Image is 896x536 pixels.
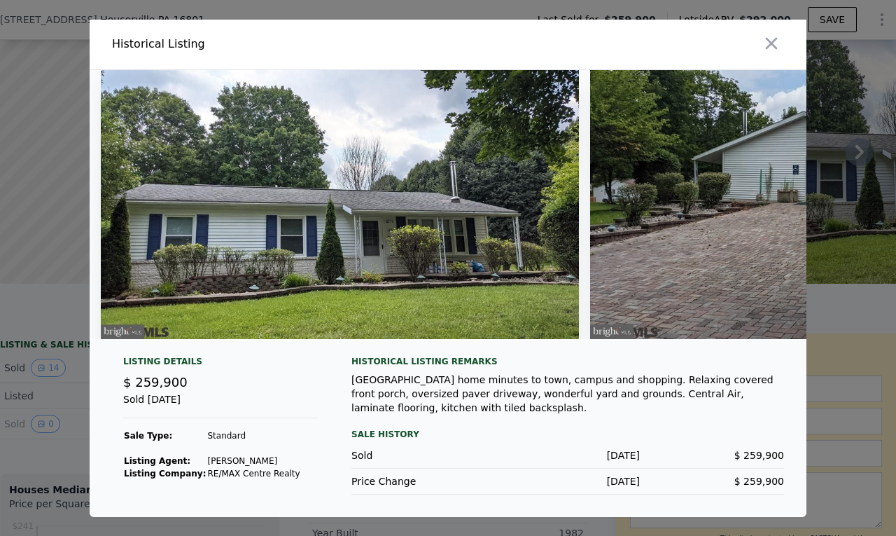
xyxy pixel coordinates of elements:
[123,356,318,373] div: Listing Details
[351,426,784,443] div: Sale History
[351,448,496,462] div: Sold
[124,431,172,441] strong: Sale Type:
[124,469,206,479] strong: Listing Company:
[734,476,784,487] span: $ 259,900
[206,467,300,480] td: RE/MAX Centre Realty
[124,456,190,466] strong: Listing Agent:
[496,474,640,488] div: [DATE]
[351,474,496,488] div: Price Change
[351,373,784,415] div: [GEOGRAPHIC_DATA] home minutes to town, campus and shopping. Relaxing covered front porch, oversi...
[351,356,784,367] div: Historical Listing remarks
[206,455,300,467] td: [PERSON_NAME]
[734,450,784,461] span: $ 259,900
[496,448,640,462] div: [DATE]
[101,70,579,339] img: Property Img
[206,430,300,442] td: Standard
[123,375,188,390] span: $ 259,900
[112,36,442,53] div: Historical Listing
[123,392,318,418] div: Sold [DATE]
